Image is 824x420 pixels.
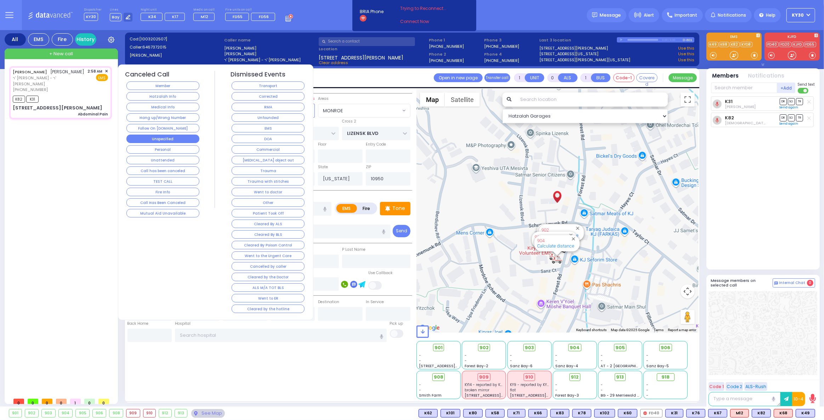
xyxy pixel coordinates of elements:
label: EMS [706,35,762,40]
span: 0 [98,399,109,404]
a: [STREET_ADDRESS][PERSON_NAME] [539,45,608,51]
span: - [601,353,603,358]
button: Show satellite imagery [445,92,480,107]
a: K68 [719,42,729,47]
span: FD56 [259,14,269,19]
label: Medic on call [193,8,217,12]
div: - [646,387,685,393]
div: BLS [572,409,591,418]
button: DOA [232,135,305,143]
button: Medical Info [126,103,199,111]
a: K82 [730,42,740,47]
div: BLS [507,409,525,418]
div: BLS [550,409,569,418]
span: 0 [84,399,95,404]
div: FD40 [640,409,663,418]
div: EMS [28,33,49,46]
span: [STREET_ADDRESS][PERSON_NAME] [419,363,486,369]
span: - [646,358,648,363]
span: 904 [570,344,580,351]
span: 0 [807,280,813,286]
button: Message [669,73,697,82]
label: [PERSON_NAME] [130,52,222,58]
span: - [555,358,557,363]
div: 905 [76,409,89,417]
label: Turn off text [798,87,809,94]
div: K68 [774,409,793,418]
span: - [601,382,603,387]
span: - [465,353,467,358]
div: 910 [143,409,156,417]
button: Unattended [126,156,199,164]
button: Map camera controls [681,284,695,299]
div: BLS [686,409,705,418]
span: 0 [56,399,67,404]
label: Lines [110,8,133,12]
span: + New call [49,50,73,57]
div: K60 [618,409,637,418]
div: K58 [485,409,505,418]
img: Logo [28,11,75,19]
span: Sanz Bay-6 [510,363,533,369]
span: - [555,353,557,358]
input: Search member [711,83,777,93]
a: K82 [725,115,734,120]
button: ALS-Rush [744,382,767,391]
img: message.svg [592,12,597,18]
span: Help [766,12,775,18]
a: History [75,33,96,46]
a: Calculate distance [537,243,574,249]
label: ZIP [366,164,371,170]
button: Personal [126,145,199,154]
button: UNIT [525,73,544,82]
a: FD40 [766,42,779,47]
span: - [555,382,557,387]
button: Other [232,198,305,207]
div: K101 [441,409,460,418]
div: BLS [419,409,438,418]
label: Pick up [390,321,403,327]
input: Search a contact [319,37,415,46]
div: BLS [618,409,637,418]
span: Forest Bay-2 [465,363,488,369]
span: Forest Bay-3 [555,393,579,398]
button: Close [568,232,574,239]
label: [PERSON_NAME] [224,51,316,57]
span: EMS [96,74,108,81]
span: Internal Chat [779,280,806,285]
button: Send [393,225,410,237]
label: Cad: [130,36,222,42]
div: K76 [686,409,705,418]
div: JOEL FREUND [551,189,563,211]
div: K62 [419,409,438,418]
div: BLS [752,409,771,418]
span: - [419,382,421,387]
button: Cleared By Poison Control [232,241,305,249]
div: K78 [572,409,591,418]
span: K17 [172,14,178,19]
div: See map [191,409,225,418]
button: [MEDICAL_DATA] object out [232,156,305,164]
div: M12 [730,409,749,418]
a: Use this [678,51,694,57]
span: ✕ [105,68,108,74]
span: K34 [148,14,156,19]
button: Code 1 [709,382,724,391]
span: - [419,358,421,363]
a: 904 [537,238,545,243]
span: ר' [PERSON_NAME] - ר' [PERSON_NAME] [13,75,85,87]
div: D-801 [683,37,694,42]
label: Use Callback [368,270,393,276]
p: Tone [392,205,405,212]
input: Search location [516,92,668,107]
span: Clear address [319,60,348,66]
span: 906 [661,344,670,351]
span: DR [780,114,787,121]
span: flat [510,387,516,393]
h4: Canceled Call [125,71,170,78]
span: 903 [525,344,534,351]
span: Phone 3 [484,37,537,43]
button: BUS [591,73,610,82]
span: KY9 - reported by KY42 [510,382,551,387]
div: BLS [665,409,683,418]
